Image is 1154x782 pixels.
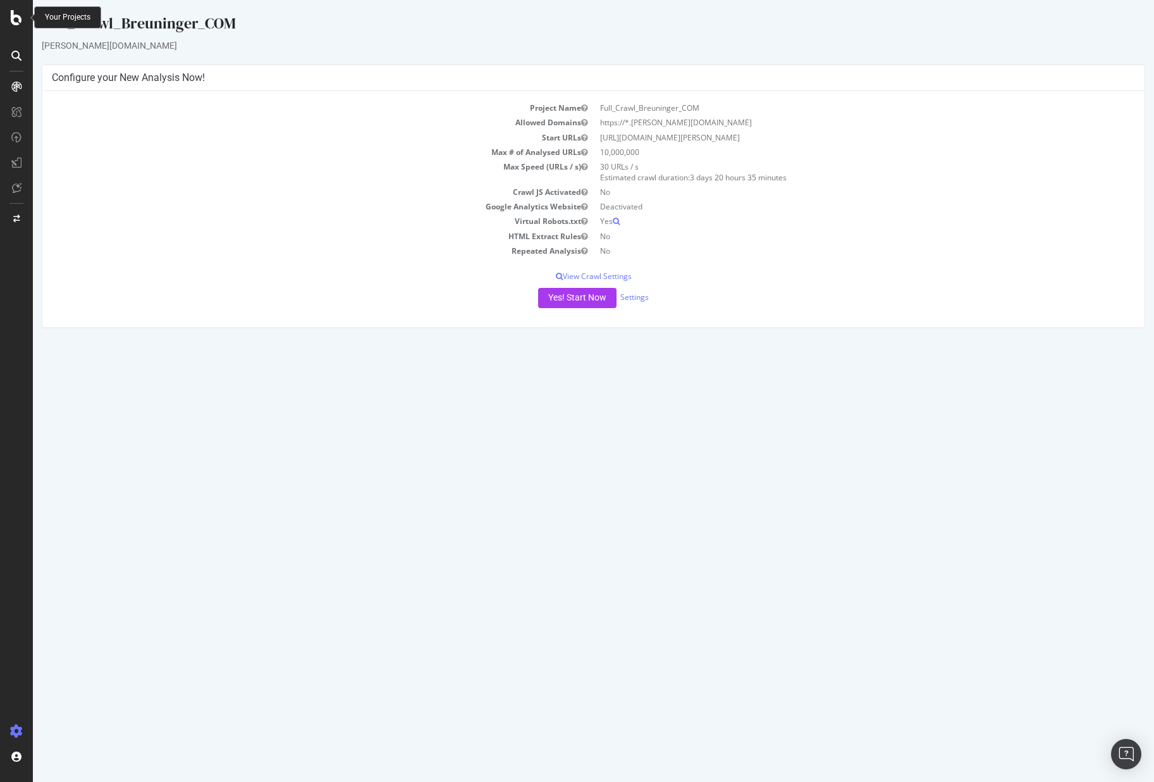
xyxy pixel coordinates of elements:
[19,71,1102,84] h4: Configure your New Analysis Now!
[561,115,1103,130] td: https://*.[PERSON_NAME][DOMAIN_NAME]
[19,244,561,258] td: Repeated Analysis
[561,214,1103,228] td: Yes
[19,145,561,159] td: Max # of Analysed URLs
[19,271,1102,282] p: View Crawl Settings
[657,172,754,183] span: 3 days 20 hours 35 minutes
[561,229,1103,244] td: No
[9,13,1112,39] div: Full_Crawl_Breuninger_COM
[505,288,584,308] button: Yes! Start Now
[45,12,90,23] div: Your Projects
[561,145,1103,159] td: 10,000,000
[561,199,1103,214] td: Deactivated
[587,292,616,302] a: Settings
[19,229,561,244] td: HTML Extract Rules
[19,101,561,115] td: Project Name
[9,39,1112,52] div: [PERSON_NAME][DOMAIN_NAME]
[561,159,1103,185] td: 30 URLs / s Estimated crawl duration:
[19,199,561,214] td: Google Analytics Website
[561,244,1103,258] td: No
[19,159,561,185] td: Max Speed (URLs / s)
[19,214,561,228] td: Virtual Robots.txt
[19,130,561,145] td: Start URLs
[561,130,1103,145] td: [URL][DOMAIN_NAME][PERSON_NAME]
[561,101,1103,115] td: Full_Crawl_Breuninger_COM
[561,185,1103,199] td: No
[19,115,561,130] td: Allowed Domains
[1111,739,1141,769] div: Open Intercom Messenger
[19,185,561,199] td: Crawl JS Activated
